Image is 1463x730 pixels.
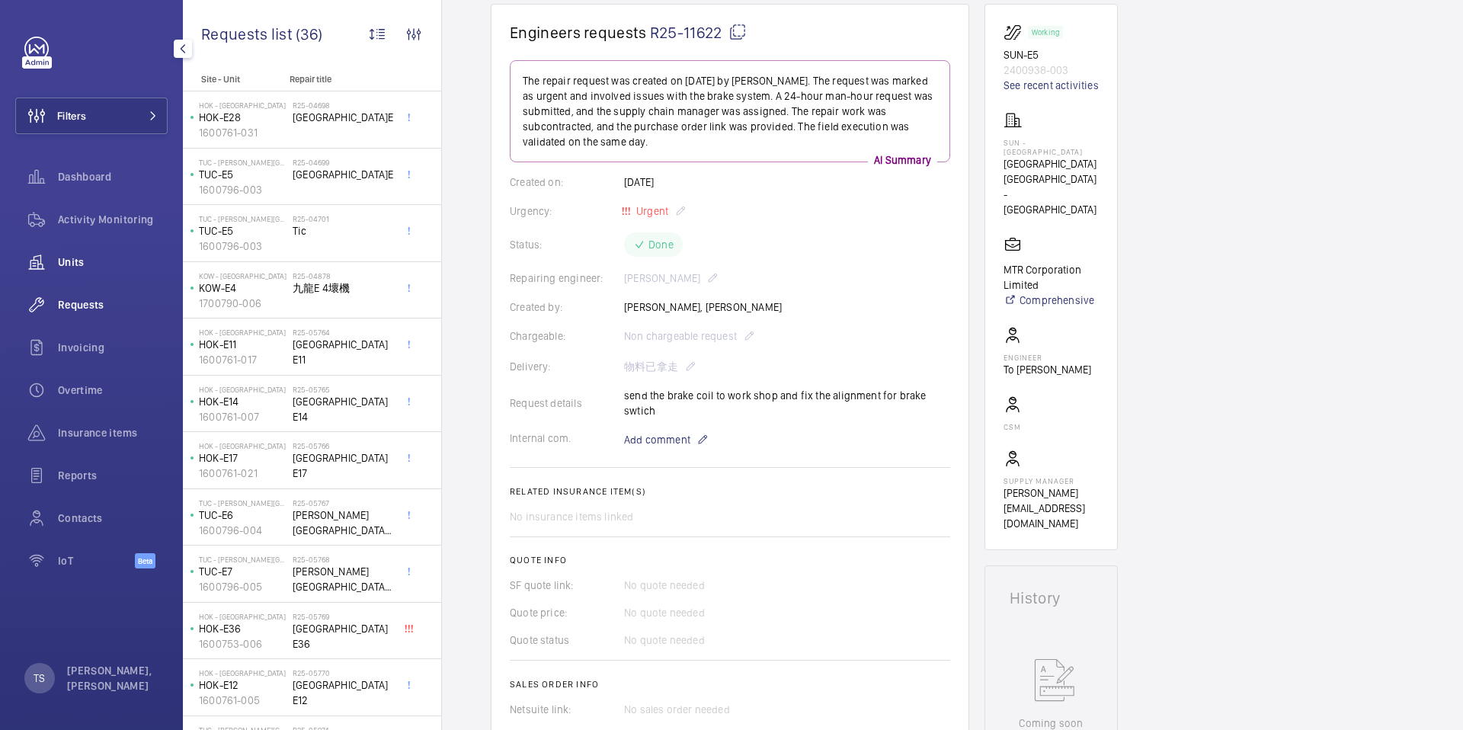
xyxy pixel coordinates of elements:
[199,101,287,110] p: HOK - [GEOGRAPHIC_DATA]
[58,297,168,312] span: Requests
[199,579,287,594] p: 1600796-005
[293,564,393,594] span: [PERSON_NAME][GEOGRAPHIC_DATA] E7
[58,425,168,440] span: Insurance items
[293,101,393,110] h2: R25-04698
[199,296,287,311] p: 1700790-006
[199,507,287,523] p: TUC-E6
[1004,262,1099,293] p: MTR Corporation Limited
[1004,476,1099,485] p: Supply manager
[868,152,937,168] p: AI Summary
[58,383,168,398] span: Overtime
[58,511,168,526] span: Contacts
[199,409,287,424] p: 1600761-007
[199,555,287,564] p: TUC - [PERSON_NAME][GEOGRAPHIC_DATA]
[293,555,393,564] h2: R25-05768
[293,677,393,708] span: [GEOGRAPHIC_DATA] E12
[199,693,287,708] p: 1600761-005
[199,564,287,579] p: TUC-E7
[1004,362,1091,377] p: To [PERSON_NAME]
[293,214,393,223] h2: R25-04701
[199,498,287,507] p: TUC - [PERSON_NAME][GEOGRAPHIC_DATA]
[1004,293,1099,308] a: Comprehensive
[293,498,393,507] h2: R25-05767
[199,352,287,367] p: 1600761-017
[199,668,287,677] p: HOK - [GEOGRAPHIC_DATA]
[199,636,287,652] p: 1600753-006
[293,110,393,125] span: [GEOGRAPHIC_DATA]E28
[510,23,647,42] span: Engineers requests
[199,271,287,280] p: KOW - [GEOGRAPHIC_DATA]
[1004,156,1099,187] p: [GEOGRAPHIC_DATA] [GEOGRAPHIC_DATA]
[293,223,393,239] span: Tic
[293,337,393,367] span: [GEOGRAPHIC_DATA] E11
[58,340,168,355] span: Invoicing
[199,385,287,394] p: HOK - [GEOGRAPHIC_DATA]
[293,158,393,167] h2: R25-04699
[58,553,135,568] span: IoT
[135,553,155,568] span: Beta
[510,679,950,690] h2: Sales order info
[293,167,393,182] span: [GEOGRAPHIC_DATA]E5
[199,677,287,693] p: HOK-E12
[650,23,747,42] span: R25-11622
[1004,78,1099,93] a: See recent activities
[523,73,937,149] p: The repair request was created on [DATE] by [PERSON_NAME]. The request was marked as urgent and i...
[293,280,393,296] span: 九龍E 4壞機
[34,671,45,686] p: TS
[199,612,287,621] p: HOK - [GEOGRAPHIC_DATA]
[1032,30,1059,35] p: Working
[57,108,86,123] span: Filters
[199,158,287,167] p: TUC - [PERSON_NAME][GEOGRAPHIC_DATA]
[293,507,393,538] span: [PERSON_NAME][GEOGRAPHIC_DATA] E6
[199,450,287,466] p: HOK-E17
[199,328,287,337] p: HOK - [GEOGRAPHIC_DATA]
[199,337,287,352] p: HOK-E11
[510,486,950,497] h2: Related insurance item(s)
[510,555,950,565] h2: Quote info
[293,394,393,424] span: [GEOGRAPHIC_DATA] E14
[1004,62,1099,78] p: 2400938-003
[1004,187,1099,217] p: - [GEOGRAPHIC_DATA]
[293,271,393,280] h2: R25-04878
[1004,23,1028,41] img: escalator.svg
[1004,138,1099,156] p: SUN - [GEOGRAPHIC_DATA]
[199,214,287,223] p: TUC - [PERSON_NAME][GEOGRAPHIC_DATA]
[293,441,393,450] h2: R25-05766
[1004,485,1099,531] p: [PERSON_NAME][EMAIL_ADDRESS][DOMAIN_NAME]
[58,212,168,227] span: Activity Monitoring
[199,466,287,481] p: 1600761-021
[58,468,168,483] span: Reports
[67,663,158,693] p: [PERSON_NAME], [PERSON_NAME]
[199,441,287,450] p: HOK - [GEOGRAPHIC_DATA]
[1004,422,1022,431] p: CSM
[1004,47,1099,62] p: SUN-E5
[290,74,390,85] p: Repair title
[199,110,287,125] p: HOK-E28
[199,223,287,239] p: TUC-E5
[1004,353,1091,362] p: Engineer
[293,612,393,621] h2: R25-05769
[201,24,296,43] span: Requests list
[199,182,287,197] p: 1600796-003
[293,385,393,394] h2: R25-05765
[199,394,287,409] p: HOK-E14
[183,74,283,85] p: Site - Unit
[199,239,287,254] p: 1600796-003
[293,328,393,337] h2: R25-05764
[199,167,287,182] p: TUC-E5
[293,450,393,481] span: [GEOGRAPHIC_DATA] E17
[293,668,393,677] h2: R25-05770
[199,523,287,538] p: 1600796-004
[58,255,168,270] span: Units
[199,280,287,296] p: KOW-E4
[199,621,287,636] p: HOK-E36
[293,621,393,652] span: [GEOGRAPHIC_DATA] E36
[199,125,287,140] p: 1600761-031
[624,432,690,447] span: Add comment
[1010,591,1093,606] h1: History
[15,98,168,134] button: Filters
[58,169,168,184] span: Dashboard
